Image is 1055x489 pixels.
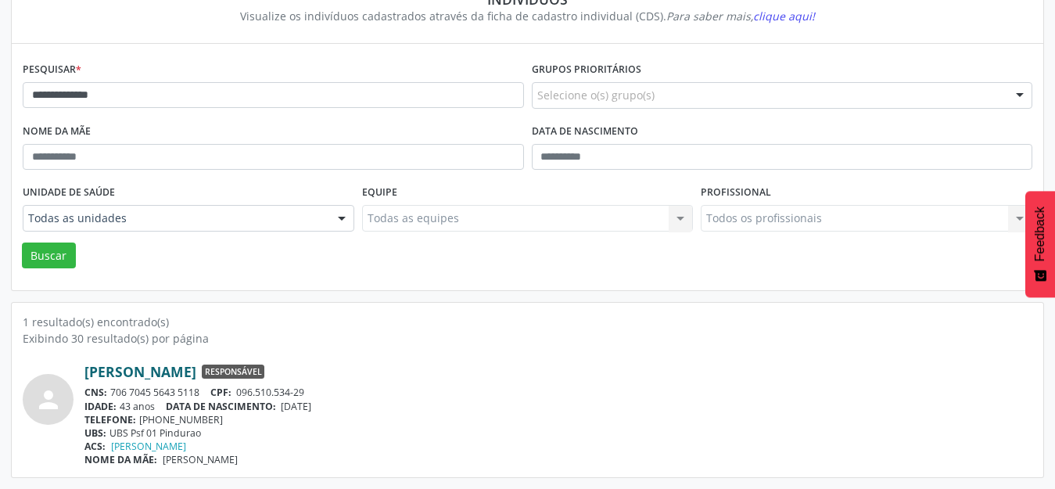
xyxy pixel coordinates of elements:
[84,413,136,426] span: TELEFONE:
[84,453,157,466] span: NOME DA MÃE:
[84,413,1032,426] div: [PHONE_NUMBER]
[537,87,655,103] span: Selecione o(s) grupo(s)
[281,400,311,413] span: [DATE]
[84,386,1032,399] div: 706 7045 5643 5118
[23,58,81,82] label: Pesquisar
[166,400,276,413] span: DATA DE NASCIMENTO:
[202,365,264,379] span: Responsável
[84,386,107,399] span: CNS:
[84,400,117,413] span: IDADE:
[236,386,304,399] span: 096.510.534-29
[23,181,115,205] label: Unidade de saúde
[1033,207,1047,261] span: Feedback
[1025,191,1055,297] button: Feedback - Mostrar pesquisa
[23,120,91,144] label: Nome da mãe
[84,440,106,453] span: ACS:
[362,181,397,205] label: Equipe
[28,210,322,226] span: Todas as unidades
[23,330,1032,347] div: Exibindo 30 resultado(s) por página
[666,9,815,23] i: Para saber mais,
[23,314,1032,330] div: 1 resultado(s) encontrado(s)
[163,453,238,466] span: [PERSON_NAME]
[210,386,231,399] span: CPF:
[111,440,186,453] a: [PERSON_NAME]
[34,8,1021,24] div: Visualize os indivíduos cadastrados através da ficha de cadastro individual (CDS).
[84,400,1032,413] div: 43 anos
[532,58,641,82] label: Grupos prioritários
[84,426,106,440] span: UBS:
[84,363,196,380] a: [PERSON_NAME]
[753,9,815,23] span: clique aqui!
[701,181,771,205] label: Profissional
[84,426,1032,440] div: UBS Psf 01 Pindurao
[532,120,638,144] label: Data de nascimento
[34,386,63,414] i: person
[22,243,76,269] button: Buscar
